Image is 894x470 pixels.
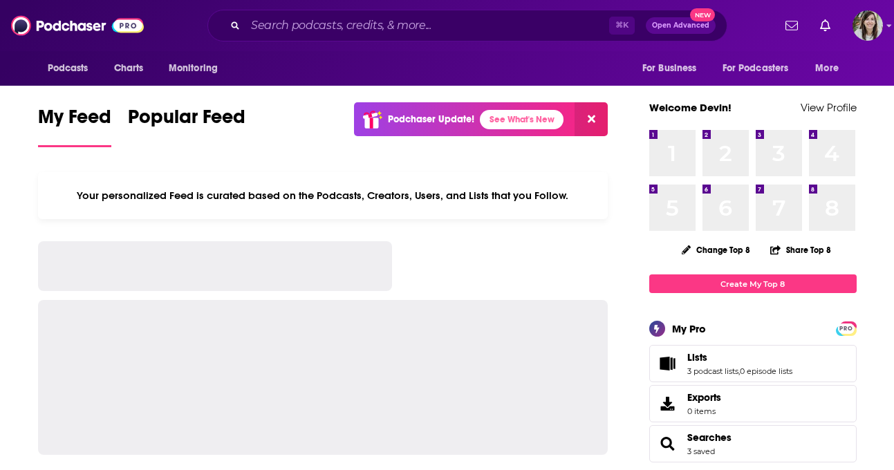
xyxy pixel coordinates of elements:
a: Exports [649,385,857,422]
a: See What's New [480,110,564,129]
span: , [738,366,740,376]
a: 3 podcast lists [687,366,738,376]
span: For Podcasters [723,59,789,78]
a: Lists [654,354,682,373]
a: 3 saved [687,446,715,456]
a: Popular Feed [128,105,245,147]
a: 0 episode lists [740,366,792,376]
span: Monitoring [169,59,218,78]
button: open menu [714,55,809,82]
a: Create My Top 8 [649,274,857,293]
button: open menu [633,55,714,82]
input: Search podcasts, credits, & more... [245,15,609,37]
span: Logged in as devinandrade [853,10,883,41]
span: Exports [687,391,721,404]
div: Your personalized Feed is curated based on the Podcasts, Creators, Users, and Lists that you Follow. [38,172,608,219]
span: Charts [114,59,144,78]
button: Show profile menu [853,10,883,41]
img: Podchaser - Follow, Share and Rate Podcasts [11,12,144,39]
a: My Feed [38,105,111,147]
a: Lists [687,351,792,364]
button: Share Top 8 [770,236,832,263]
span: Lists [649,345,857,382]
span: Exports [654,394,682,413]
span: Podcasts [48,59,89,78]
button: Open AdvancedNew [646,17,716,34]
span: My Feed [38,105,111,137]
img: User Profile [853,10,883,41]
p: Podchaser Update! [388,113,474,125]
button: Change Top 8 [673,241,759,258]
button: open menu [38,55,106,82]
a: Searches [687,431,732,444]
span: Popular Feed [128,105,245,137]
span: Searches [649,425,857,462]
span: PRO [838,323,855,334]
div: Search podcasts, credits, & more... [207,10,727,41]
a: PRO [838,323,855,333]
span: ⌘ K [609,17,635,35]
a: Charts [105,55,152,82]
span: Lists [687,351,707,364]
span: 0 items [687,406,721,416]
div: My Pro [672,322,706,335]
span: Open Advanced [652,22,709,29]
a: Searches [654,434,682,453]
span: New [690,8,715,21]
a: Show notifications dropdown [814,14,836,37]
button: open menu [805,55,856,82]
button: open menu [159,55,236,82]
a: View Profile [801,101,857,114]
span: More [815,59,839,78]
a: Show notifications dropdown [780,14,803,37]
span: For Business [642,59,697,78]
a: Welcome Devin! [649,101,732,114]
